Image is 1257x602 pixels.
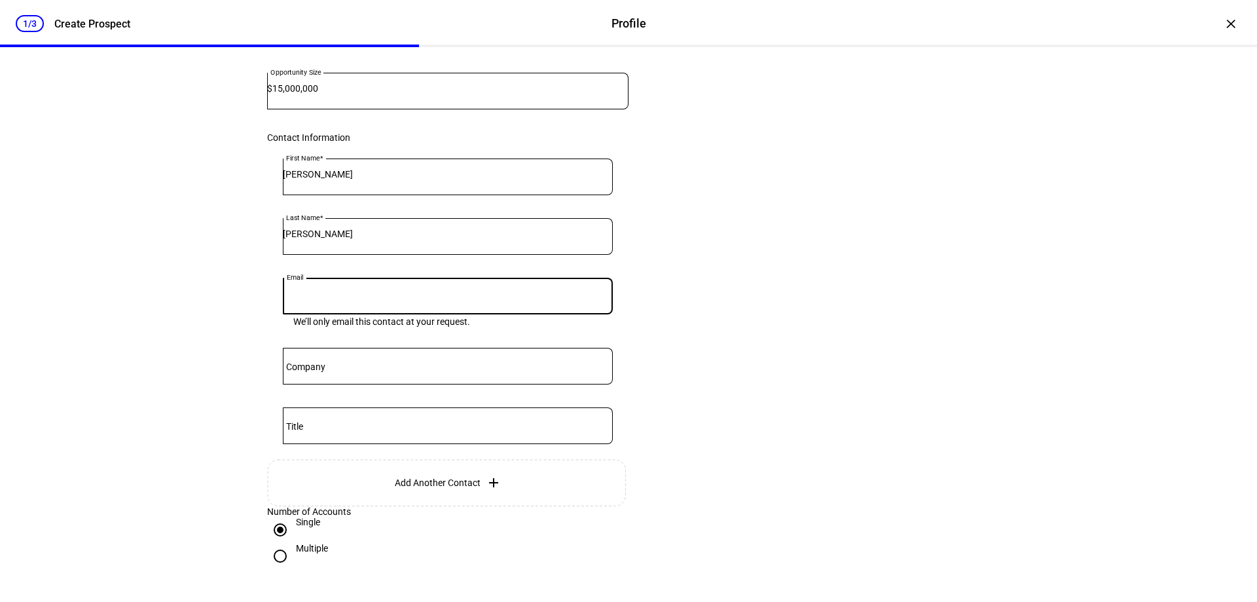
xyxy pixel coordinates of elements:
[287,273,304,281] mat-label: Email
[286,214,319,221] mat-label: Last Name
[293,314,470,327] mat-hint: We’ll only email this contact at your request.
[286,154,319,162] mat-label: First Name
[267,506,628,517] div: Number of Accounts
[395,478,481,488] span: Add Another Contact
[296,517,320,527] div: Single
[611,15,646,32] div: Profile
[16,15,44,32] div: 1/3
[286,362,325,372] mat-label: Company
[286,421,303,432] mat-label: Title
[486,475,501,491] mat-icon: add
[296,543,328,554] div: Multiple
[267,132,628,143] div: Contact Information
[270,68,321,76] mat-label: Opportunity Size
[267,83,272,94] span: $
[1220,13,1241,34] div: ×
[54,18,130,30] div: Create Prospect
